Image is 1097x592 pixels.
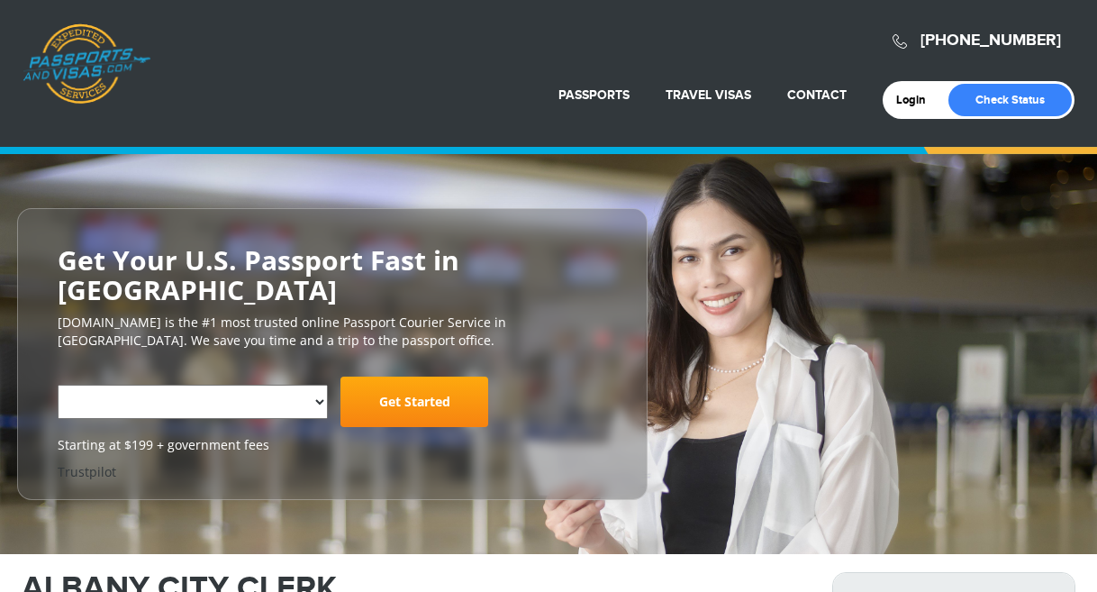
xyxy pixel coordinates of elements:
a: Trustpilot [58,463,116,480]
a: [PHONE_NUMBER] [920,31,1061,50]
a: Login [896,93,938,107]
h2: Get Your U.S. Passport Fast in [GEOGRAPHIC_DATA] [58,245,607,305]
span: Starting at $199 + government fees [58,436,607,454]
a: Passports & [DOMAIN_NAME] [23,23,150,105]
a: Passports [558,87,630,103]
a: Contact [787,87,847,103]
p: [DOMAIN_NAME] is the #1 most trusted online Passport Courier Service in [GEOGRAPHIC_DATA]. We sav... [58,314,607,350]
a: Check Status [948,84,1072,116]
a: Travel Visas [666,87,751,103]
a: Get Started [340,377,488,427]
